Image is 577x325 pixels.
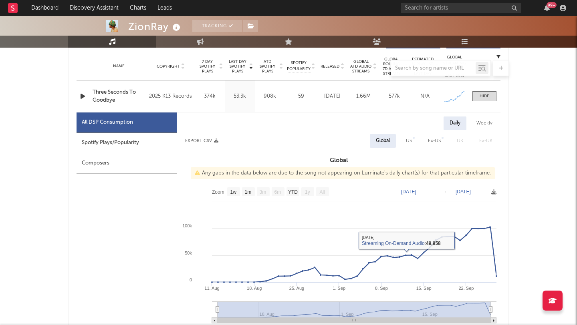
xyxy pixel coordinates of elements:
[444,116,466,130] div: Daily
[93,88,145,104] a: Three Seconds To Goodbye
[257,59,278,74] span: ATD Spotify Plays
[212,189,224,195] text: Zoom
[288,189,298,195] text: YTD
[442,54,466,78] div: Global Streaming Trend (Last 60D)
[77,133,177,153] div: Spotify Plays/Popularity
[149,92,193,101] div: 2025 K13 Records
[182,223,192,228] text: 100k
[416,286,432,291] text: 15. Sep
[257,92,283,100] div: 908k
[227,92,253,100] div: 53.3k
[247,286,262,291] text: 18. Aug
[391,65,476,72] input: Search by song name or URL
[401,3,521,13] input: Search for artists
[412,92,438,100] div: N/A
[470,116,498,130] div: Weekly
[319,189,325,195] text: All
[128,20,182,33] div: ZionRay
[456,189,471,195] text: [DATE]
[442,189,447,195] text: →
[350,59,372,74] span: Global ATD Audio Streams
[245,189,252,195] text: 1m
[375,286,388,291] text: 8. Sep
[406,136,412,146] div: US
[381,57,403,76] span: Global Rolling 7D Audio Streams
[82,118,133,127] div: All DSP Consumption
[319,92,346,100] div: [DATE]
[376,136,390,146] div: Global
[287,92,315,100] div: 59
[274,189,281,195] text: 6m
[260,189,266,195] text: 3m
[230,189,237,195] text: 1w
[547,2,557,8] div: 99 +
[350,92,377,100] div: 1.66M
[197,92,223,100] div: 374k
[191,167,495,179] div: Any gaps in the data below are due to the song not appearing on Luminate's daily chart(s) for tha...
[305,189,310,195] text: 1y
[197,59,218,74] span: 7 Day Spotify Plays
[185,138,218,143] button: Export CSV
[192,20,242,32] button: Tracking
[289,286,304,291] text: 25. Aug
[190,277,192,282] text: 0
[333,286,345,291] text: 1. Sep
[459,286,474,291] text: 22. Sep
[77,153,177,174] div: Composers
[544,5,550,11] button: 99+
[401,189,416,195] text: [DATE]
[412,57,434,76] span: Estimated % Playlist Streams Last Day
[185,251,192,255] text: 50k
[381,92,408,100] div: 577k
[428,136,441,146] div: Ex-US
[177,156,500,165] h3: Global
[77,112,177,133] div: All DSP Consumption
[227,59,248,74] span: Last Day Spotify Plays
[204,286,219,291] text: 11. Aug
